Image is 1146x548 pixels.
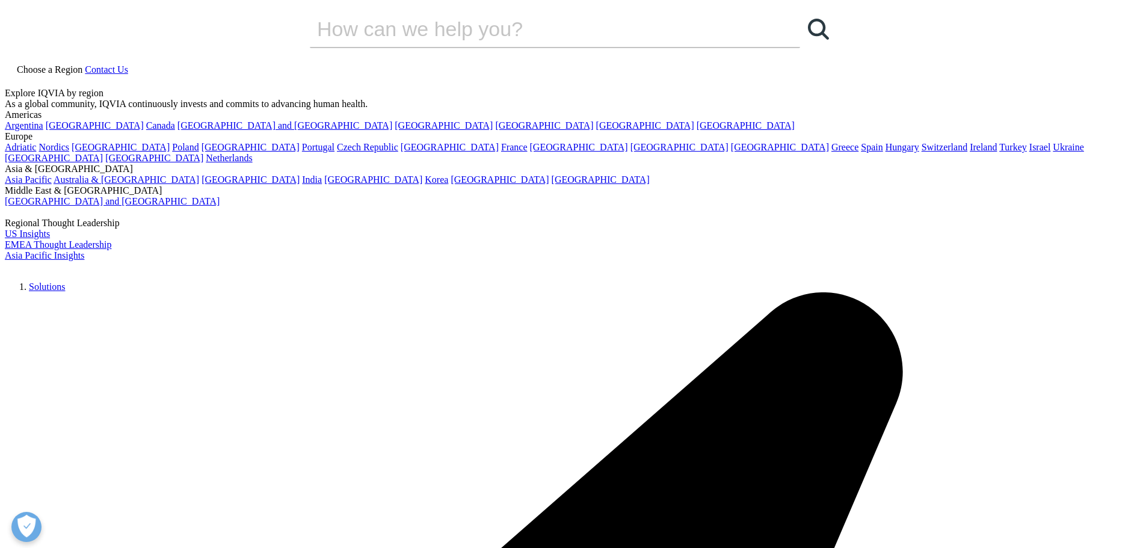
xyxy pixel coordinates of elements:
a: Ukraine [1053,142,1084,152]
a: Australia & [GEOGRAPHIC_DATA] [54,174,199,185]
div: Regional Thought Leadership [5,218,1141,229]
a: Portugal [302,142,334,152]
a: Spain [861,142,883,152]
a: Search [800,11,836,47]
a: Poland [172,142,199,152]
a: Greece [831,142,858,152]
div: As a global community, IQVIA continuously invests and commits to advancing human health. [5,99,1141,109]
a: Turkey [999,142,1027,152]
a: [GEOGRAPHIC_DATA] [46,120,144,131]
a: [GEOGRAPHIC_DATA] [596,120,694,131]
a: Hungary [886,142,919,152]
a: Canada [146,120,175,131]
a: US Insights [5,229,50,239]
div: Europe [5,131,1141,142]
div: Americas [5,109,1141,120]
a: Solutions [29,282,65,292]
a: Adriatic [5,142,36,152]
a: [GEOGRAPHIC_DATA] [731,142,829,152]
a: [GEOGRAPHIC_DATA] [72,142,170,152]
a: [GEOGRAPHIC_DATA] [401,142,499,152]
a: Israel [1029,142,1051,152]
a: [GEOGRAPHIC_DATA] [5,153,103,163]
a: Contact Us [85,64,128,75]
a: [GEOGRAPHIC_DATA] [697,120,795,131]
div: Asia & [GEOGRAPHIC_DATA] [5,164,1141,174]
a: [GEOGRAPHIC_DATA] [495,120,593,131]
a: [GEOGRAPHIC_DATA] [552,174,650,185]
a: [GEOGRAPHIC_DATA] [451,174,549,185]
a: Netherlands [206,153,252,163]
a: [GEOGRAPHIC_DATA] and [GEOGRAPHIC_DATA] [5,196,220,206]
a: India [302,174,322,185]
input: Search [310,11,766,47]
a: [GEOGRAPHIC_DATA] [530,142,628,152]
a: [GEOGRAPHIC_DATA] [630,142,729,152]
a: [GEOGRAPHIC_DATA] [395,120,493,131]
a: France [501,142,528,152]
a: Switzerland [922,142,967,152]
div: Middle East & [GEOGRAPHIC_DATA] [5,185,1141,196]
a: Argentina [5,120,43,131]
a: [GEOGRAPHIC_DATA] [202,142,300,152]
a: EMEA Thought Leadership [5,239,111,250]
a: [GEOGRAPHIC_DATA] [105,153,203,163]
a: Ireland [970,142,997,152]
a: Asia Pacific [5,174,52,185]
a: [GEOGRAPHIC_DATA] [324,174,422,185]
a: Czech Republic [337,142,398,152]
a: [GEOGRAPHIC_DATA] and [GEOGRAPHIC_DATA] [177,120,392,131]
a: Korea [425,174,448,185]
a: Nordics [39,142,69,152]
svg: Search [808,19,829,40]
a: Asia Pacific Insights [5,250,84,260]
div: Explore IQVIA by region [5,88,1141,99]
a: [GEOGRAPHIC_DATA] [202,174,300,185]
button: Open Preferences [11,512,42,542]
span: Choose a Region [17,64,82,75]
